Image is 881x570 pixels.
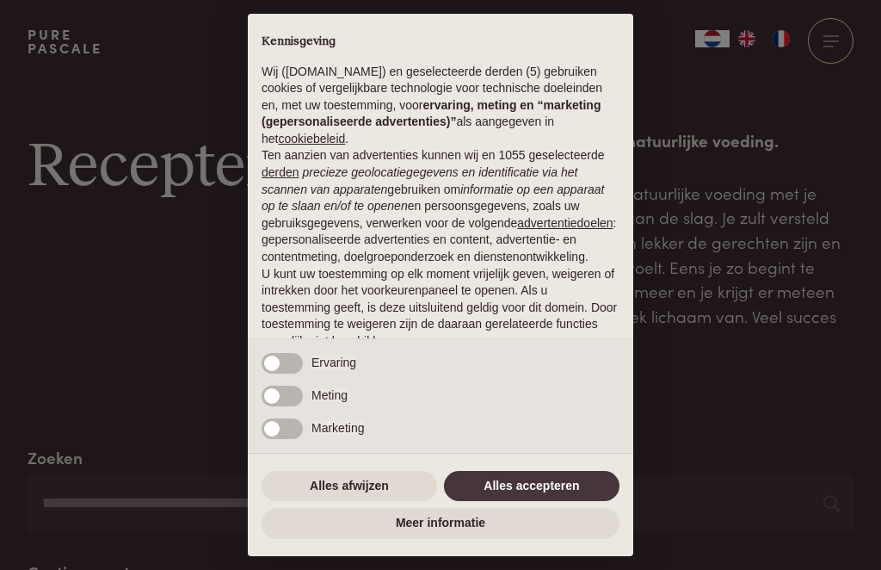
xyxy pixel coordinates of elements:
button: advertentiedoelen [517,215,613,232]
em: informatie op een apparaat op te slaan en/of te openen [262,183,605,214]
em: precieze geolocatiegegevens en identificatie via het scannen van apparaten [262,165,577,196]
strong: ervaring, meting en “marketing (gepersonaliseerde advertenties)” [262,98,601,129]
p: Ten aanzien van advertenties kunnen wij en 1055 geselecteerde gebruiken om en persoonsgegevens, z... [262,147,619,265]
span: Ervaring [311,356,356,369]
span: Marketing [311,421,364,435]
a: cookiebeleid [278,132,345,146]
p: Wij ([DOMAIN_NAME]) en geselecteerde derden (5) gebruiken cookies of vergelijkbare technologie vo... [262,64,619,148]
button: Alles accepteren [444,471,619,502]
span: Meting [311,388,348,402]
p: U kunt uw toestemming op elk moment vrijelijk geven, weigeren of intrekken door het voorkeurenpan... [262,266,619,350]
button: Meer informatie [262,508,619,539]
button: derden [262,164,299,182]
h2: Kennisgeving [262,34,619,50]
button: Alles afwijzen [262,471,437,502]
